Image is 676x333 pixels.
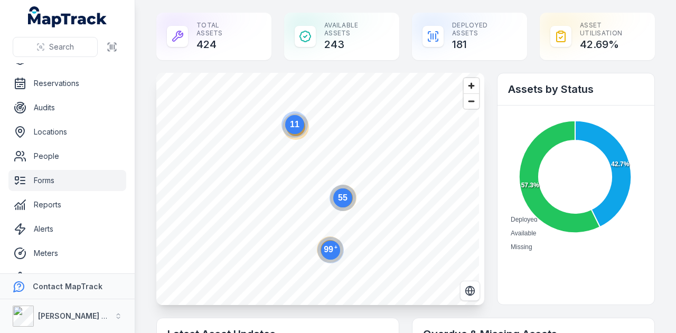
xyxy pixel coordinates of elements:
[13,37,98,57] button: Search
[28,6,107,27] a: MapTrack
[290,120,299,129] text: 11
[511,230,536,237] span: Available
[338,193,348,202] text: 55
[156,73,479,305] canvas: Map
[8,267,126,288] a: Settings
[8,170,126,191] a: Forms
[8,146,126,167] a: People
[8,218,126,240] a: Alerts
[324,244,337,254] text: 99
[8,243,126,264] a: Meters
[8,194,126,215] a: Reports
[33,282,102,291] strong: Contact MapTrack
[464,78,479,93] button: Zoom in
[460,281,480,301] button: Switch to Satellite View
[511,216,538,223] span: Deployed
[8,121,126,142] a: Locations
[8,73,126,94] a: Reservations
[511,243,532,251] span: Missing
[8,97,126,118] a: Audits
[508,82,644,97] h2: Assets by Status
[334,244,337,250] tspan: +
[38,311,125,320] strong: [PERSON_NAME] Group
[49,42,74,52] span: Search
[464,93,479,109] button: Zoom out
